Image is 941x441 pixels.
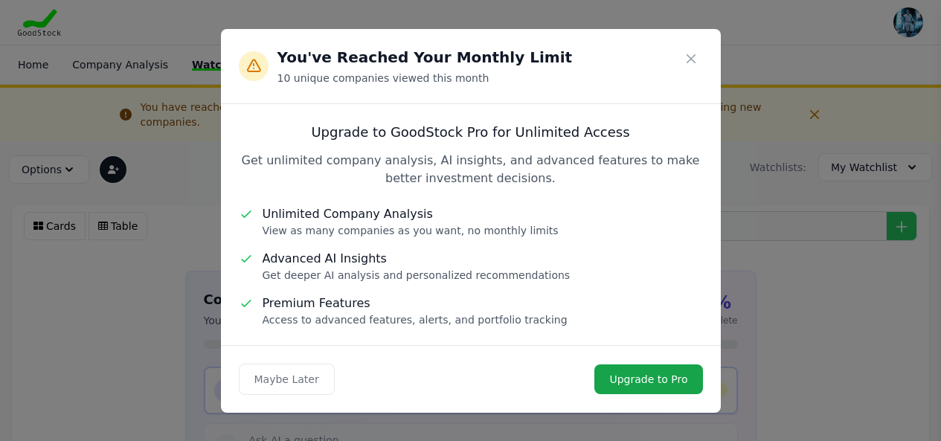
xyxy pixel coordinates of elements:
[263,312,568,327] p: Access to advanced features, alerts, and portfolio tracking
[239,152,703,187] p: Get unlimited company analysis, AI insights, and advanced features to make better investment deci...
[263,250,571,268] h5: Advanced AI Insights
[277,47,573,68] h3: You've Reached Your Monthly Limit
[239,364,335,395] button: Maybe Later
[263,268,571,283] p: Get deeper AI analysis and personalized recommendations
[277,71,573,86] p: 10 unique companies viewed this month
[594,364,702,394] a: Upgrade to Pro
[263,205,559,223] h5: Unlimited Company Analysis
[263,223,559,238] p: View as many companies as you want, no monthly limits
[239,122,703,143] h4: Upgrade to GoodStock Pro for Unlimited Access
[263,294,568,312] h5: Premium Features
